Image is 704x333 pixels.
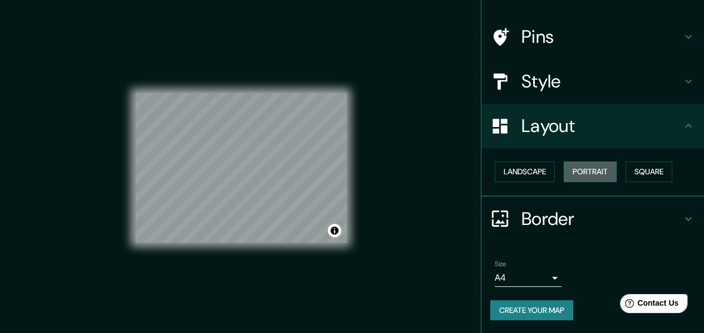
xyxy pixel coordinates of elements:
[521,208,682,230] h4: Border
[328,224,341,237] button: Toggle attribution
[481,14,704,59] div: Pins
[490,300,573,321] button: Create your map
[495,269,562,287] div: A4
[135,93,347,243] canvas: Map
[521,115,682,137] h4: Layout
[521,70,682,92] h4: Style
[605,290,692,321] iframe: Help widget launcher
[481,197,704,241] div: Border
[495,161,555,182] button: Landscape
[481,104,704,148] div: Layout
[564,161,617,182] button: Portrait
[481,59,704,104] div: Style
[626,161,672,182] button: Square
[521,26,682,48] h4: Pins
[495,259,506,268] label: Size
